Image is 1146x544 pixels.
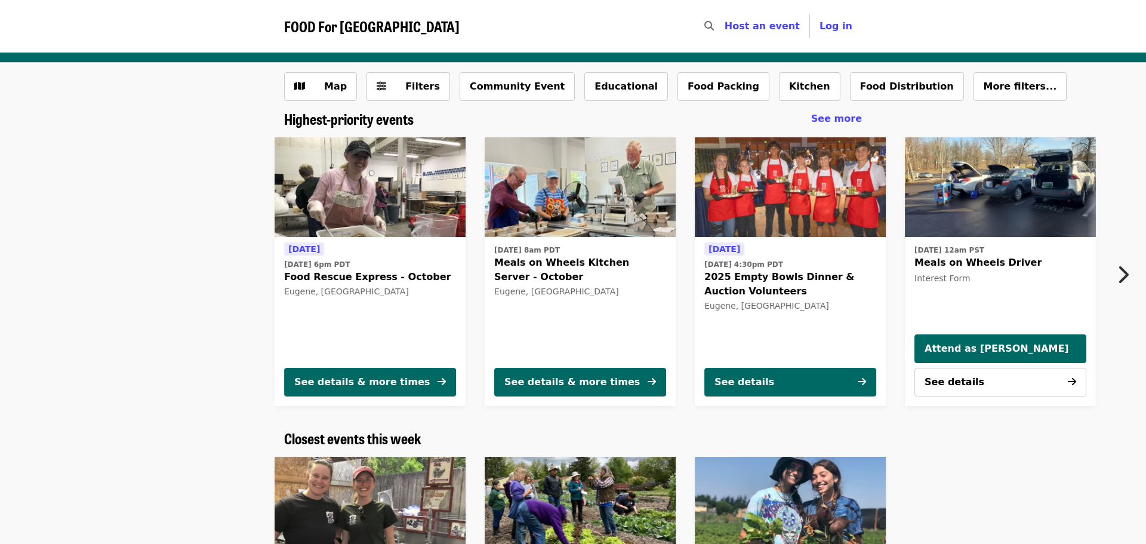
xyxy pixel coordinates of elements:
[1117,263,1129,286] i: chevron-right icon
[914,273,971,283] span: Interest Form
[284,110,414,128] a: Highest-priority events
[905,137,1096,238] a: Meals on Wheels Driver
[438,376,446,388] i: arrow-right icon
[850,72,964,101] button: Food Distribution
[377,81,386,92] i: sliders-h icon
[275,430,871,447] div: Closest events this week
[695,137,886,406] a: See details for "2025 Empty Bowls Dinner & Auction Volunteers"
[811,112,862,126] a: See more
[485,137,676,238] img: Meals on Wheels Kitchen Server - October organized by FOOD For Lane County
[810,14,862,38] button: Log in
[284,368,456,397] button: See details & more times
[485,137,676,406] a: See details for "Meals on Wheels Kitchen Server - October"
[914,245,984,256] time: [DATE] 12am PST
[284,18,460,35] a: FOOD For [GEOGRAPHIC_DATA]
[704,259,783,270] time: [DATE] 4:30pm PDT
[494,287,666,297] div: Eugene, [GEOGRAPHIC_DATA]
[725,20,800,32] a: Host an event
[284,72,357,101] button: Show map view
[695,137,886,238] img: 2025 Empty Bowls Dinner & Auction Volunteers organized by FOOD For Lane County
[721,12,731,41] input: Search
[925,342,1076,356] span: Attend as [PERSON_NAME]
[974,72,1067,101] button: More filters...
[294,375,430,389] div: See details & more times
[284,16,460,36] span: FOOD For [GEOGRAPHIC_DATA]
[704,270,876,299] span: 2025 Empty Bowls Dinner & Auction Volunteers
[284,108,414,129] span: Highest-priority events
[648,376,656,388] i: arrow-right icon
[1068,376,1076,388] i: arrow-right icon
[294,81,305,92] i: map icon
[704,20,714,32] i: search icon
[324,81,347,92] span: Map
[275,137,466,238] img: Food Rescue Express - October organized by FOOD For Lane County
[914,256,1086,270] span: Meals on Wheels Driver
[275,137,466,406] a: See details for "Food Rescue Express - October"
[984,81,1057,92] span: More filters...
[460,72,575,101] button: Community Event
[284,259,350,270] time: [DATE] 6pm PDT
[405,81,440,92] span: Filters
[858,376,866,388] i: arrow-right icon
[914,242,1086,287] a: See details for "Meals on Wheels Driver"
[275,110,871,128] div: Highest-priority events
[914,368,1086,397] button: See details
[704,301,876,311] div: Eugene, [GEOGRAPHIC_DATA]
[811,113,862,124] span: See more
[284,287,456,297] div: Eugene, [GEOGRAPHIC_DATA]
[284,270,456,284] span: Food Rescue Express - October
[704,368,876,397] button: See details
[284,428,421,448] span: Closest events this week
[366,72,450,101] button: Filters (0 selected)
[494,368,666,397] button: See details & more times
[494,256,666,284] span: Meals on Wheels Kitchen Server - October
[905,137,1096,238] img: Meals on Wheels Driver organized by FOOD For Lane County
[779,72,840,101] button: Kitchen
[288,244,320,254] span: [DATE]
[820,20,852,32] span: Log in
[714,375,774,389] div: See details
[1107,258,1146,291] button: Next item
[925,376,984,388] span: See details
[677,72,769,101] button: Food Packing
[914,334,1086,363] button: Attend as [PERSON_NAME]
[284,430,421,447] a: Closest events this week
[708,244,740,254] span: [DATE]
[504,375,640,389] div: See details & more times
[494,245,560,256] time: [DATE] 8am PDT
[584,72,668,101] button: Educational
